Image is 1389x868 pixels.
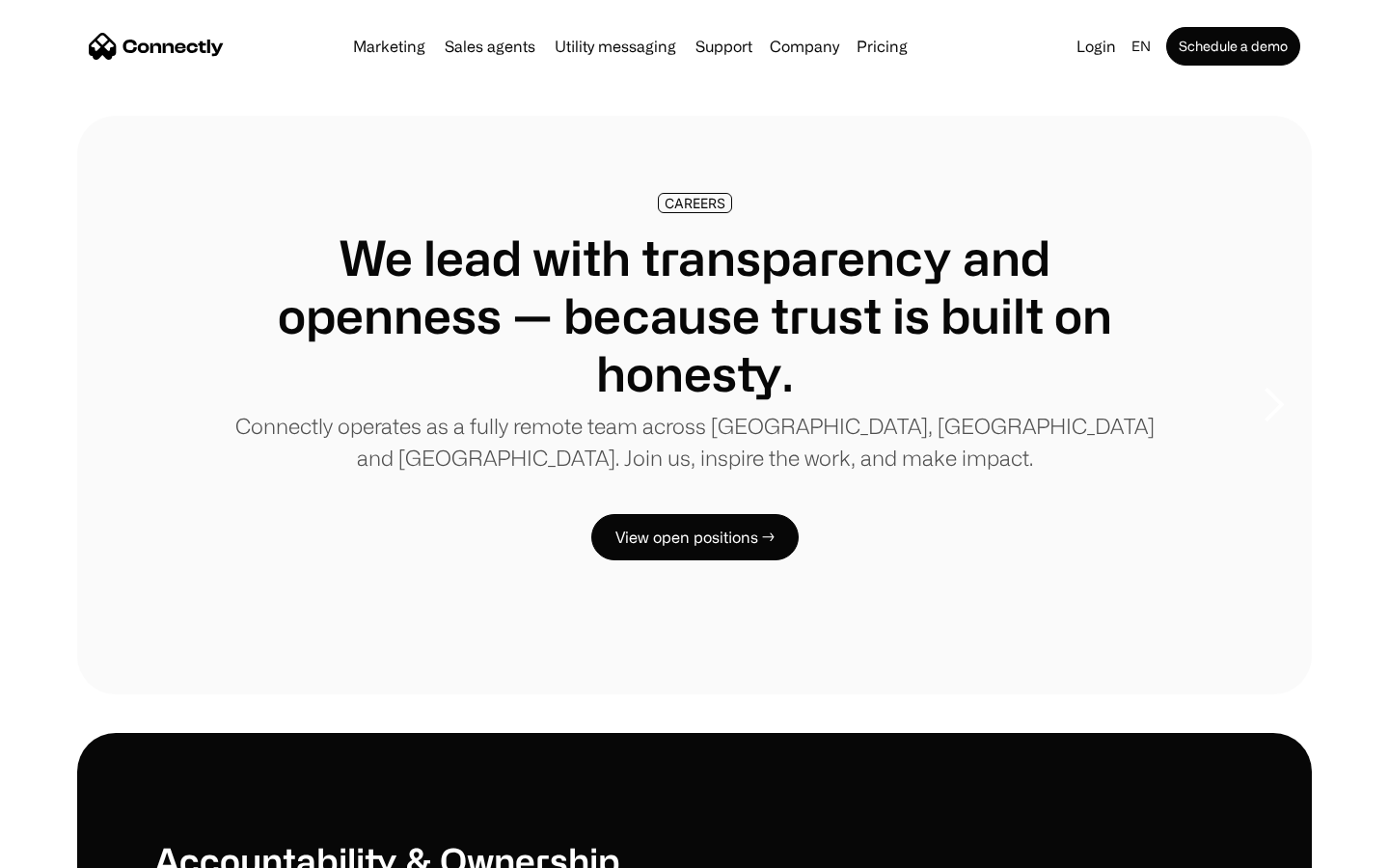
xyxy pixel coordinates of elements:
div: Company [770,33,839,60]
ul: Language list [39,834,116,861]
a: Pricing [849,39,915,54]
a: Support [688,39,760,54]
div: en [1124,33,1162,60]
aside: Language selected: English [19,832,116,861]
p: Connectly operates as a fully remote team across [GEOGRAPHIC_DATA], [GEOGRAPHIC_DATA] and [GEOGRA... [231,410,1157,474]
a: Schedule a demo [1166,27,1300,66]
div: CAREERS [665,196,725,210]
div: carousel [77,116,1312,694]
div: Company [764,33,845,60]
a: Login [1069,33,1124,60]
a: Utility messaging [547,39,684,54]
a: home [89,32,224,61]
h1: We lead with transparency and openness — because trust is built on honesty. [231,229,1157,402]
div: 1 of 8 [77,116,1312,694]
a: Sales agents [437,39,543,54]
div: en [1131,33,1151,60]
a: View open positions → [591,514,799,560]
a: Marketing [345,39,433,54]
div: next slide [1235,309,1312,502]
